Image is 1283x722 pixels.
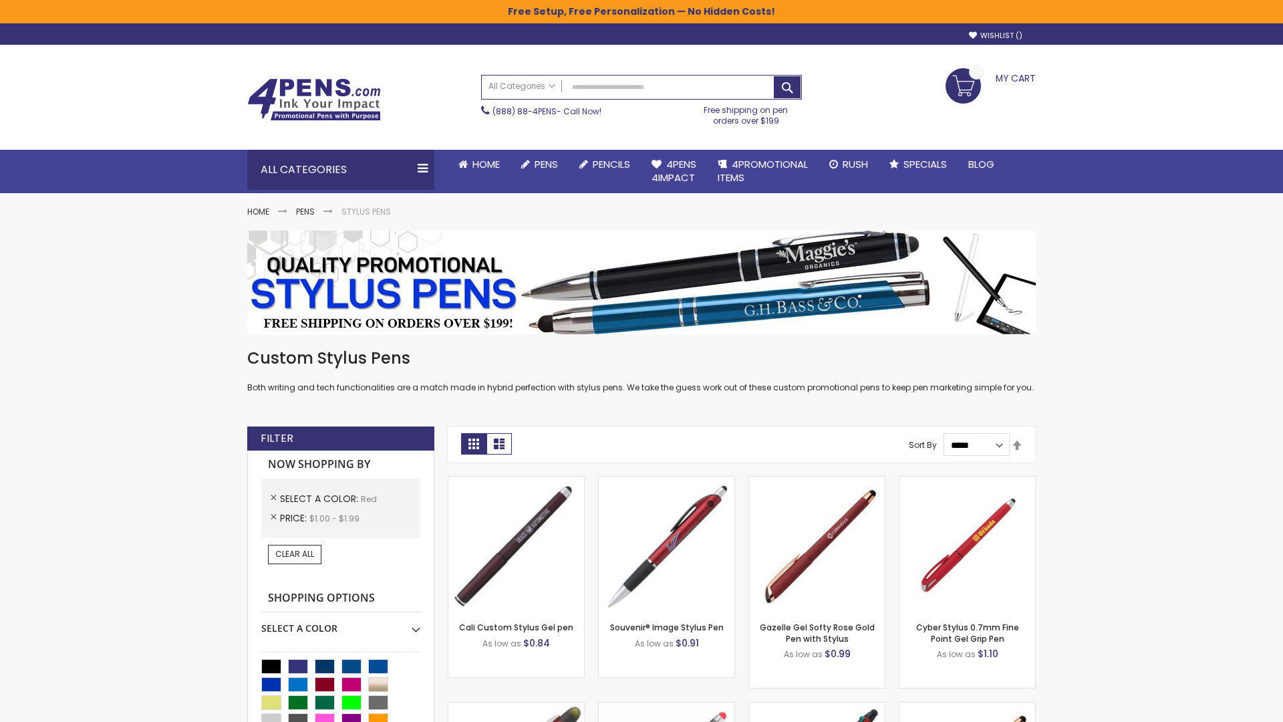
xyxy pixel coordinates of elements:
a: Clear All [268,545,321,564]
a: 4Pens4impact [641,150,707,193]
a: Pens [511,150,569,179]
a: Home [448,150,511,179]
div: Free shipping on pen orders over $199 [690,100,803,126]
a: Blog [958,150,1005,179]
strong: Stylus Pens [341,206,391,217]
a: Gazelle Gel Softy Rose Gold Pen with Stylus [760,622,875,644]
span: 4PROMOTIONAL ITEMS [718,157,808,185]
strong: Now Shopping by [261,451,420,479]
div: Both writing and tech functionalities are a match made in hybrid perfection with stylus pens. We ... [247,348,1036,394]
img: 4Pens Custom Pens and Promotional Products [247,78,381,121]
a: Gazelle Gel Softy Rose Gold Pen with Stylus-Red [749,476,885,487]
a: Gazelle Gel Softy Rose Gold Pen with Stylus - ColorJet-Red [899,702,1035,713]
a: Cyber Stylus 0.7mm Fine Point Gel Grip Pen [916,622,1019,644]
span: Pens [535,157,558,171]
a: Souvenir® Image Stylus Pen [610,622,724,633]
img: Cali Custom Stylus Gel pen-Red [448,477,584,612]
img: Cyber Stylus 0.7mm Fine Point Gel Grip Pen-Red [899,477,1035,612]
span: As low as [635,638,674,649]
a: 4PROMOTIONALITEMS [707,150,819,193]
span: Rush [843,157,868,171]
a: Pencils [569,150,641,179]
span: $0.84 [523,636,550,650]
strong: Shopping Options [261,584,420,613]
span: Pencils [593,157,630,171]
span: $0.99 [825,647,851,660]
label: Sort By [909,439,937,451]
img: Stylus Pens [247,231,1036,334]
span: As low as [937,648,976,660]
span: 4Pens 4impact [652,157,696,185]
div: All Categories [247,150,434,190]
strong: Grid [461,433,486,455]
span: As low as [784,648,823,660]
span: Blog [968,157,994,171]
img: Gazelle Gel Softy Rose Gold Pen with Stylus-Red [749,477,885,612]
a: Islander Softy Gel with Stylus - ColorJet Imprint-Red [599,702,734,713]
span: $1.10 [978,647,998,660]
span: - Call Now! [492,106,601,117]
a: Cali Custom Stylus Gel pen [459,622,573,633]
a: Rush [819,150,879,179]
span: Select A Color [280,492,361,505]
span: Clear All [275,548,314,560]
a: (888) 88-4PENS [492,106,557,117]
a: Specials [879,150,958,179]
a: Pens [296,206,315,217]
strong: Filter [261,431,293,446]
a: Cyber Stylus 0.7mm Fine Point Gel Grip Pen-Red [899,476,1035,487]
span: As low as [482,638,521,649]
a: Cali Custom Stylus Gel pen-Red [448,476,584,487]
a: All Categories [482,76,562,98]
a: Souvenir® Jalan Highlighter Stylus Pen Combo-Red [448,702,584,713]
span: Home [472,157,500,171]
span: $0.91 [676,636,699,650]
span: $1.00 - $1.99 [309,513,360,524]
span: All Categories [488,81,555,92]
a: Souvenir® Image Stylus Pen-Red [599,476,734,487]
div: Select A Color [261,612,420,635]
img: Souvenir® Image Stylus Pen-Red [599,477,734,612]
span: Specials [903,157,947,171]
h1: Custom Stylus Pens [247,348,1036,369]
span: Red [361,493,377,505]
a: Wishlist [969,31,1022,41]
a: Orbitor 4 Color Assorted Ink Metallic Stylus Pens-Red [749,702,885,713]
span: Price [280,511,309,525]
a: Home [247,206,269,217]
